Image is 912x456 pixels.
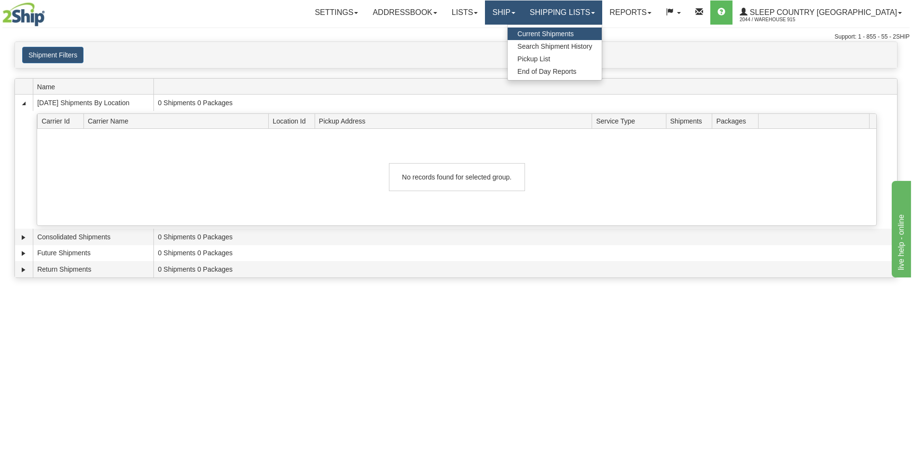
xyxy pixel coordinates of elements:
span: Name [37,79,153,94]
a: Pickup List [508,53,602,65]
a: Addressbook [365,0,444,25]
a: Lists [444,0,485,25]
div: live help - online [7,6,89,17]
td: 0 Shipments 0 Packages [153,245,897,262]
iframe: chat widget [890,179,911,277]
span: Current Shipments [517,30,574,38]
div: No records found for selected group. [389,163,525,191]
span: Shipments [670,113,712,128]
span: Sleep Country [GEOGRAPHIC_DATA] [747,8,897,16]
a: Settings [307,0,365,25]
a: Collapse [19,98,28,108]
a: Ship [485,0,522,25]
span: Carrier Name [88,113,268,128]
span: Packages [716,113,758,128]
span: 2044 / Warehouse 915 [740,15,812,25]
td: Future Shipments [33,245,153,262]
a: Sleep Country [GEOGRAPHIC_DATA] 2044 / Warehouse 915 [732,0,909,25]
span: Pickup Address [319,113,592,128]
a: Expand [19,249,28,258]
span: Carrier Id [41,113,83,128]
button: Shipment Filters [22,47,83,63]
td: [DATE] Shipments By Location [33,95,153,111]
div: Support: 1 - 855 - 55 - 2SHIP [2,33,910,41]
a: Expand [19,265,28,275]
span: Location Id [273,113,315,128]
a: Current Shipments [508,28,602,40]
td: 0 Shipments 0 Packages [153,229,897,245]
a: Reports [602,0,659,25]
td: Return Shipments [33,261,153,277]
span: Pickup List [517,55,550,63]
a: End of Day Reports [508,65,602,78]
a: Shipping lists [523,0,602,25]
span: End of Day Reports [517,68,576,75]
a: Expand [19,233,28,242]
img: logo2044.jpg [2,2,45,27]
td: 0 Shipments 0 Packages [153,95,897,111]
td: Consolidated Shipments [33,229,153,245]
a: Search Shipment History [508,40,602,53]
td: 0 Shipments 0 Packages [153,261,897,277]
span: Search Shipment History [517,42,592,50]
span: Service Type [596,113,666,128]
